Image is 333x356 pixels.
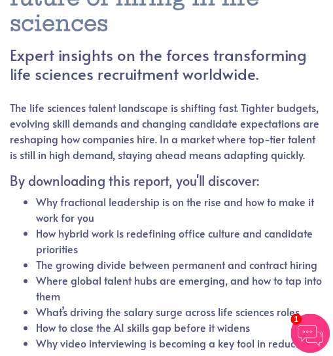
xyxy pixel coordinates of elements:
[290,313,302,325] span: 1
[10,173,323,188] h5: By downloading this report, you'll discover:
[36,257,323,272] li: The growing divide between permanent and contract hiring
[36,272,323,304] li: Where global talent hubs are emerging, and how to tap into them
[290,313,330,353] img: Chatbot
[10,99,323,162] p: The life sciences talent landscape is shifting fast. Tighter budgets, evolving skill demands and ...
[10,46,323,84] h4: Expert insights on the forces transforming life sciences recruitment worldwide.
[36,194,323,225] li: Why fractional leadership is on the rise and how to make it work for you
[36,304,323,319] li: What’s driving the salary surge across life sciences roles
[36,319,323,335] li: How to close the AI skills gap before it widens
[36,225,323,257] li: How hybrid work is redefining office culture and candidate priorities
